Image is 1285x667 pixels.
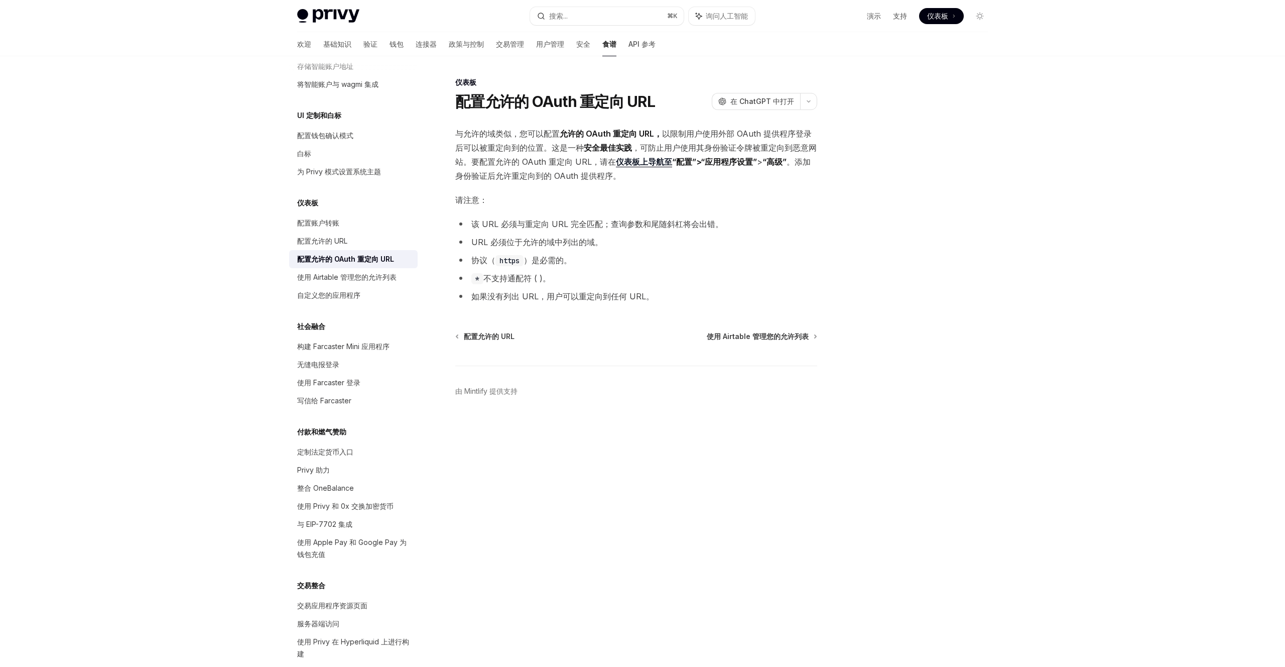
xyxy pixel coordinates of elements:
[323,32,351,56] a: 基础知识
[471,255,495,265] font: 协议（
[919,8,964,24] a: 仪表板
[297,198,318,207] font: 仪表板
[289,374,418,392] a: 使用 Farcaster 登录
[449,40,484,48] font: 政策与控制
[289,479,418,497] a: 整合 OneBalance
[297,32,311,56] a: 欢迎
[289,443,418,461] a: 定制法定货币入口
[707,331,816,342] a: 使用 Airtable 管理您的允许列表
[893,11,907,21] a: 支持
[456,331,515,342] a: 配置允许的 URL
[560,129,662,139] font: 允许的 OAuth 重定向 URL，
[297,538,407,559] font: 使用 Apple Pay 和 Google Pay 为钱包充值
[289,533,418,564] a: 使用 Apple Pay 和 Google Pay 为钱包充值
[730,97,794,105] font: 在 ChatGPT 中打开
[495,255,524,266] code: https
[289,286,418,304] a: 自定义您的应用程序
[289,461,418,479] a: Privy 助力
[712,93,800,110] button: 在 ChatGPT 中打开
[455,387,518,395] font: 由 Mintlify 提供支持
[297,502,394,510] font: 使用 Privy 和 0x 交换加密货币
[297,484,354,492] font: 整合 OneBalance
[483,273,507,283] font: 不支持
[608,157,616,167] font: 在
[297,9,359,23] img: 灯光标志
[297,466,330,474] font: Privy 助力
[667,12,673,20] font: ⌘
[297,273,397,281] font: 使用 Airtable 管理您的允许列表
[297,131,353,140] font: 配置钱包确认模式
[496,40,524,48] font: 交易管理
[530,7,684,25] button: 搜索...⌘K
[297,378,360,387] font: 使用 Farcaster 登录
[289,392,418,410] a: 写信给 Farcaster
[464,332,515,341] font: 配置允许的 URL
[496,32,524,56] a: 交易管理
[416,40,437,48] font: 连接器
[471,237,603,247] font: URL 必须位于允许的域中列出的域。
[707,332,809,341] font: 使用 Airtable 管理您的允许列表
[297,40,311,48] font: 欢迎
[297,322,325,330] font: 社会融合
[297,218,339,227] font: 配置账户转账
[289,268,418,286] a: 使用 Airtable 管理您的允许列表
[867,12,881,20] font: 演示
[455,92,655,110] font: 配置允许的 OAuth 重定向 URL
[673,12,678,20] font: K
[584,143,632,153] font: 安全最佳实践
[927,12,948,20] font: 仪表板
[297,167,381,176] font: 为 Privy 模式设置系统主题
[289,75,418,93] a: 将智能账户与 wagmi 集成
[672,157,757,167] font: “配置”>“应用程序设置”
[289,232,418,250] a: 配置允许的 URL
[289,515,418,533] a: 与 EIP-7702 集成
[706,12,748,20] font: 询问人工智能
[893,12,907,20] font: 支持
[455,78,476,86] font: 仪表板
[972,8,988,24] button: 切换暗模式
[757,157,762,167] font: >
[297,111,341,120] font: UI 定制和白标
[471,291,654,301] font: 如果没有列出 URL，用户可以重定向到任何 URL。
[689,7,755,25] button: 询问人工智能
[628,32,656,56] a: API 参考
[297,291,360,299] font: 自定义您的应用程序
[297,619,339,628] font: 服务器端访问
[323,40,351,48] font: 基础知识
[297,255,394,263] font: 配置允许的 OAuth 重定向 URL
[455,386,518,396] a: 由 Mintlify 提供支持
[602,32,616,56] a: 食谱
[289,633,418,663] a: 使用 Privy 在 Hyperliquid 上进行构建
[867,11,881,21] a: 演示
[602,40,616,48] font: 食谱
[363,32,377,56] a: 验证
[390,32,404,56] a: 钱包
[297,581,325,590] font: 交易整合
[297,427,346,436] font: 付款和燃气赞助
[471,219,723,229] font: 该 URL 必须与重定向 URL 完全匹配；查询参数和尾随斜杠将会出错。
[762,157,787,167] font: “高级”
[455,195,487,205] font: 请注意：
[576,32,590,56] a: 安全
[289,597,418,615] a: 交易应用程序资源页面
[289,127,418,145] a: 配置钱包确认模式
[297,448,353,456] font: 定制法定货币入口
[536,32,564,56] a: 用户管理
[289,356,418,374] a: 无缝电报登录
[507,273,551,283] font: 通配符 ( )。
[449,32,484,56] a: 政策与控制
[549,12,568,20] font: 搜索...
[289,497,418,515] a: 使用 Privy 和 0x 交换加密货币
[289,145,418,163] a: 白标
[289,250,418,268] a: 配置允许的 OAuth 重定向 URL
[289,615,418,633] a: 服务器端访问
[297,637,409,658] font: 使用 Privy 在 Hyperliquid 上进行构建
[297,237,347,245] font: 配置允许的 URL
[536,40,564,48] font: 用户管理
[297,342,390,351] font: 构建 Farcaster Mini 应用程序
[455,129,560,139] font: 与允许的域类似，您可以配置
[616,157,672,167] a: 仪表板上导航至
[297,149,311,158] font: 白标
[628,40,656,48] font: API 参考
